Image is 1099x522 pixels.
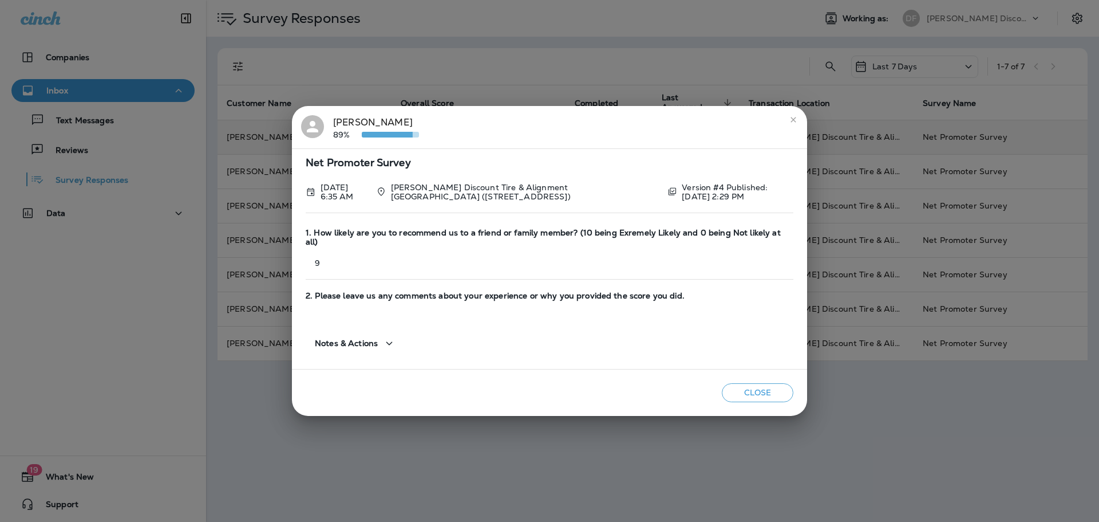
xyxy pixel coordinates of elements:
[306,228,793,248] span: 1. How likely are you to recommend us to a friend or family member? (10 being Exremely Likely and...
[722,383,793,402] button: Close
[333,115,419,139] div: [PERSON_NAME]
[391,183,658,201] p: [PERSON_NAME] Discount Tire & Alignment [GEOGRAPHIC_DATA] ([STREET_ADDRESS])
[315,339,378,348] span: Notes & Actions
[306,158,793,168] span: Net Promoter Survey
[784,111,802,129] button: close
[306,258,793,268] p: 9
[306,291,793,301] span: 2. Please leave us any comments about your experience or why you provided the score you did.
[333,130,362,139] p: 89%
[682,183,793,201] p: Version #4 Published: [DATE] 2:29 PM
[321,183,367,201] p: Aug 11, 2025 6:35 AM
[306,327,405,360] button: Notes & Actions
